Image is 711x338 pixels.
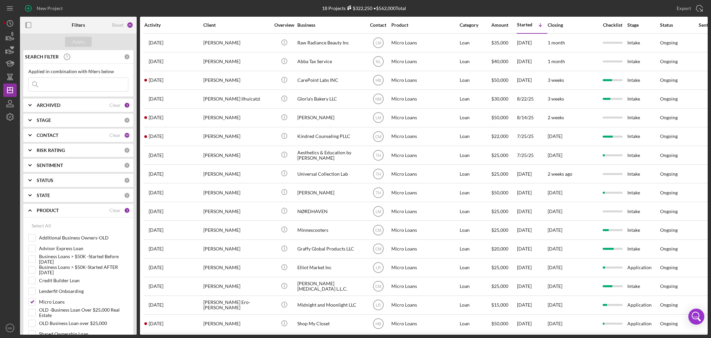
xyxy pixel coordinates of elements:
[548,96,564,102] time: 3 weeks
[627,184,659,201] div: Intake
[517,90,547,108] div: 8/22/25
[460,221,491,239] div: Loan
[112,22,123,28] div: Reset
[627,202,659,220] div: Intake
[391,165,458,183] div: Micro Loans
[124,132,130,138] div: 19
[375,228,381,233] text: CM
[391,240,458,258] div: Micro Loans
[376,172,381,176] text: TH
[124,192,130,198] div: 0
[517,109,547,127] div: 8/14/25
[517,128,547,145] div: 7/25/25
[460,278,491,295] div: Loan
[203,128,270,145] div: [PERSON_NAME]
[124,162,130,168] div: 0
[660,22,692,28] div: Status
[37,178,53,183] b: STATUS
[203,202,270,220] div: [PERSON_NAME]
[627,146,659,164] div: Intake
[203,221,270,239] div: [PERSON_NAME]
[203,278,270,295] div: [PERSON_NAME]
[376,190,381,195] text: TH
[660,171,678,177] div: Ongoing
[627,165,659,183] div: Intake
[517,240,547,258] div: [DATE]
[375,78,381,83] text: HB
[548,171,572,177] time: 2 weeks ago
[627,22,659,28] div: Stage
[203,22,270,28] div: Client
[149,190,163,195] time: 2025-06-27 20:37
[660,134,678,139] div: Ongoing
[203,53,270,70] div: [PERSON_NAME]
[670,2,708,15] button: Export
[3,321,17,335] button: MK
[149,284,163,289] time: 2025-06-24 19:56
[491,283,508,289] span: $25,000
[660,321,678,326] div: Ongoing
[109,133,121,138] div: Clear
[548,133,562,139] time: [DATE]
[660,227,678,233] div: Ongoing
[391,184,458,201] div: Micro Loans
[72,37,85,47] div: Apply
[517,22,532,27] div: Started
[548,302,562,308] time: [DATE]
[124,102,130,108] div: 1
[297,165,364,183] div: Universal Collection Lab
[688,309,704,325] div: Open Intercom Messenger
[517,146,547,164] div: 7/25/25
[660,77,678,83] div: Ongoing
[203,296,270,314] div: [PERSON_NAME] Ero-[PERSON_NAME]
[39,234,128,241] label: Additional Business Owners-OLD
[491,208,508,214] span: $25,000
[203,71,270,89] div: [PERSON_NAME]
[517,259,547,277] div: [DATE]
[203,34,270,52] div: [PERSON_NAME]
[460,71,491,89] div: Loan
[144,22,203,28] div: Activity
[203,184,270,201] div: [PERSON_NAME]
[149,153,163,158] time: 2025-08-19 11:40
[660,96,678,102] div: Ongoing
[627,240,659,258] div: Intake
[297,202,364,220] div: NØRDHAVEN
[375,209,381,214] text: LM
[548,227,562,233] time: [DATE]
[297,259,364,277] div: Elliot Market Inc
[548,77,564,83] time: 3 weeks
[8,326,13,330] text: MK
[460,202,491,220] div: Loan
[391,315,458,333] div: Micro Loans
[65,37,92,47] button: Apply
[203,109,270,127] div: [PERSON_NAME]
[460,53,491,70] div: Loan
[491,227,508,233] span: $25,000
[491,96,508,102] span: $30,000
[660,59,678,64] div: Ongoing
[460,90,491,108] div: Loan
[375,116,381,120] text: LM
[272,22,297,28] div: Overview
[346,5,372,11] div: $322,250
[460,240,491,258] div: Loan
[491,265,508,270] span: $25,000
[124,117,130,123] div: 0
[517,296,547,314] div: [DATE]
[460,128,491,145] div: Loan
[37,2,63,15] div: New Project
[203,90,270,108] div: [PERSON_NAME] Ilhuicatzi
[37,193,50,198] b: STATE
[460,296,491,314] div: Loan
[297,240,364,258] div: Graffy Global Products LLC
[517,53,547,70] div: [DATE]
[460,184,491,201] div: Loan
[375,247,381,251] text: CM
[491,171,508,177] span: $25,000
[548,283,562,289] time: [DATE]
[660,302,678,308] div: Ongoing
[391,259,458,277] div: Micro Loans
[297,221,364,239] div: Minnescooters
[109,103,121,108] div: Clear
